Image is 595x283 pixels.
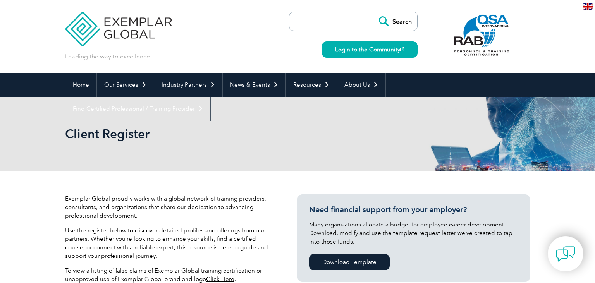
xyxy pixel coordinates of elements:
h2: Client Register [65,128,390,140]
p: Many organizations allocate a budget for employee career development. Download, modify and use th... [309,220,518,246]
a: News & Events [223,73,285,97]
p: Leading the way to excellence [65,52,150,61]
a: About Us [337,73,385,97]
a: Our Services [97,73,154,97]
p: Exemplar Global proudly works with a global network of training providers, consultants, and organ... [65,194,274,220]
img: open_square.png [400,47,404,51]
a: Login to the Community [322,41,418,58]
a: Click Here [206,276,234,283]
a: Industry Partners [154,73,222,97]
a: Find Certified Professional / Training Provider [65,97,210,121]
img: contact-chat.png [556,244,575,264]
p: Use the register below to discover detailed profiles and offerings from our partners. Whether you... [65,226,274,260]
h3: Need financial support from your employer? [309,205,518,214]
img: en [583,3,593,10]
a: Resources [286,73,337,97]
input: Search [375,12,417,31]
a: Home [65,73,96,97]
a: Download Template [309,254,390,270]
